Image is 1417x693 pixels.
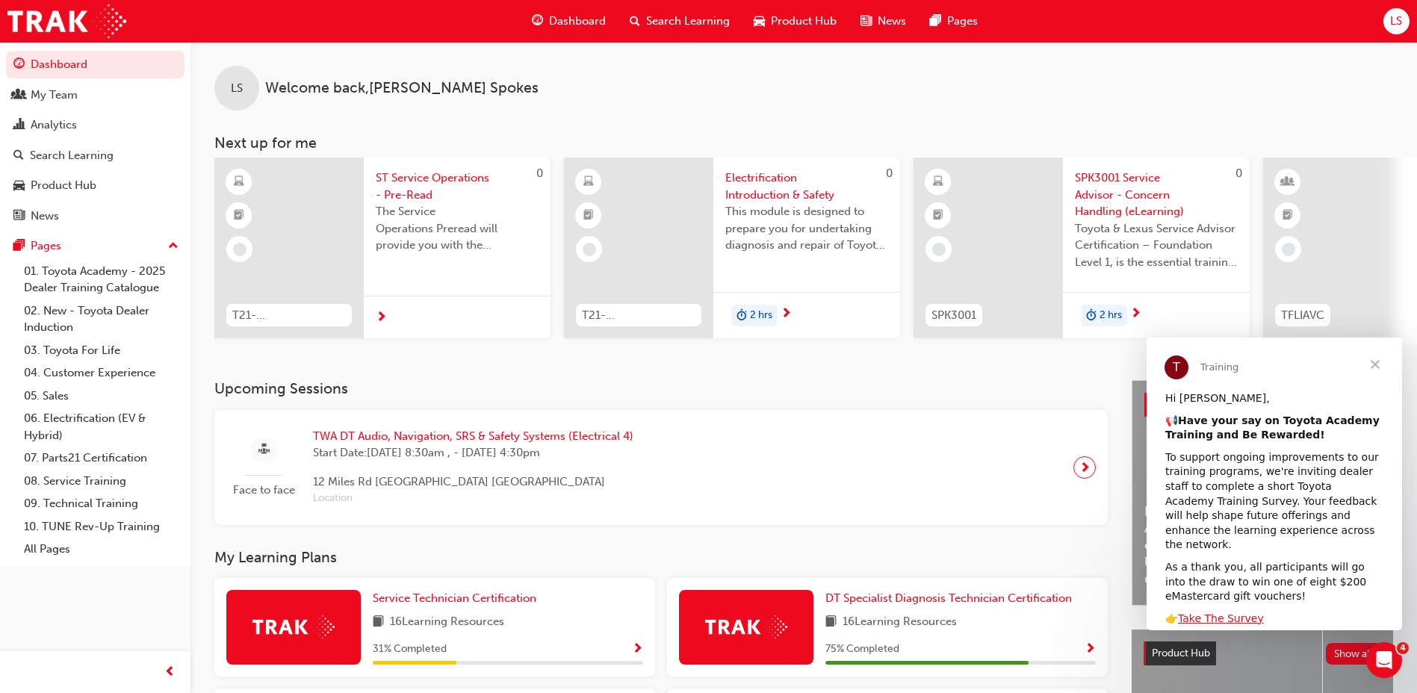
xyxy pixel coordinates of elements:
[6,172,185,199] a: Product Hub
[632,640,643,659] button: Show Progress
[313,444,633,462] span: Start Date: [DATE] 8:30am , - [DATE] 4:30pm
[6,232,185,260] button: Pages
[1366,642,1402,678] iframe: Intercom live chat
[313,473,633,491] span: 12 Miles Rd [GEOGRAPHIC_DATA] [GEOGRAPHIC_DATA]
[583,173,594,192] span: learningResourceType_ELEARNING-icon
[232,307,346,324] span: T21-STSO_PRE_READ
[861,12,872,31] span: news-icon
[1085,640,1096,659] button: Show Progress
[1075,220,1238,271] span: Toyota & Lexus Service Advisor Certification – Foundation Level 1, is the essential training cour...
[1144,503,1380,554] span: Help Shape the Future of Toyota Academy Training and Win an eMastercard!
[13,149,24,163] span: search-icon
[168,237,179,256] span: up-icon
[737,306,747,326] span: duration-icon
[214,158,551,338] a: 0T21-STSO_PRE_READST Service Operations - Pre-ReadThe Service Operations Preread will provide you...
[252,615,335,638] img: Trak
[1281,307,1324,324] span: TFLIAVC
[214,380,1108,397] h3: Upcoming Sessions
[549,13,606,30] span: Dashboard
[13,240,25,253] span: pages-icon
[7,4,126,38] img: Trak
[376,203,539,254] span: The Service Operations Preread will provide you with the Knowledge and Understanding to successfu...
[630,12,640,31] span: search-icon
[31,116,77,134] div: Analytics
[30,147,114,164] div: Search Learning
[234,206,244,226] span: booktick-icon
[233,243,246,256] span: learningRecordVerb_NONE-icon
[1079,457,1091,478] span: next-icon
[1283,173,1293,192] span: learningResourceType_INSTRUCTOR_LED-icon
[376,170,539,203] span: ST Service Operations - Pre-Read
[781,308,792,321] span: next-icon
[583,206,594,226] span: booktick-icon
[564,158,900,338] a: 0T21-FOD_HVIS_PREREQElectrification Introduction & SafetyThis module is designed to prepare you f...
[376,311,387,325] span: next-icon
[618,6,742,37] a: search-iconSearch Learning
[6,142,185,170] a: Search Learning
[918,6,990,37] a: pages-iconPages
[18,361,185,385] a: 04. Customer Experience
[13,210,25,223] span: news-icon
[930,12,941,31] span: pages-icon
[532,12,543,31] span: guage-icon
[1326,643,1382,665] button: Show all
[1100,307,1122,324] span: 2 hrs
[583,243,596,256] span: learningRecordVerb_NONE-icon
[725,170,888,203] span: Electrification Introduction & Safety
[520,6,618,37] a: guage-iconDashboard
[914,158,1250,338] a: 0SPK3001SPK3001 Service Advisor - Concern Handling (eLearning)Toyota & Lexus Service Advisor Cert...
[1282,243,1295,256] span: learningRecordVerb_NONE-icon
[18,260,185,299] a: 01. Toyota Academy - 2025 Dealer Training Catalogue
[705,615,787,638] img: Trak
[933,206,943,226] span: booktick-icon
[1086,306,1097,326] span: duration-icon
[1283,206,1293,226] span: booktick-icon
[226,482,301,499] span: Face to face
[6,81,185,109] a: My Team
[190,134,1417,152] h3: Next up for me
[390,613,504,632] span: 16 Learning Resources
[18,515,185,538] a: 10. TUNE Rev-Up Training
[18,470,185,493] a: 08. Service Training
[31,208,59,225] div: News
[742,6,849,37] a: car-iconProduct Hub
[1130,308,1141,321] span: next-icon
[31,237,61,255] div: Pages
[265,80,539,97] span: Welcome back , [PERSON_NAME] Spokes
[226,422,1096,513] a: Face to faceTWA DT Audio, Navigation, SRS & Safety Systems (Electrical 4)Start Date:[DATE] 8:30am...
[18,447,185,470] a: 07. Parts21 Certification
[6,48,185,232] button: DashboardMy TeamAnalyticsSearch LearningProduct HubNews
[933,173,943,192] span: learningResourceType_ELEARNING-icon
[1383,8,1410,34] button: LS
[373,590,542,607] a: Service Technician Certification
[825,590,1078,607] a: DT Specialist Diagnosis Technician Certification
[932,243,946,256] span: learningRecordVerb_NONE-icon
[1144,553,1380,587] span: Revolutionise the way you access and manage your learning resources.
[18,385,185,408] a: 05. Sales
[886,167,893,180] span: 0
[1075,170,1238,220] span: SPK3001 Service Advisor - Concern Handling (eLearning)
[6,111,185,139] a: Analytics
[18,538,185,561] a: All Pages
[725,203,888,254] span: This module is designed to prepare you for undertaking diagnosis and repair of Toyota & Lexus Ele...
[258,441,270,459] span: sessionType_FACE_TO_FACE-icon
[373,613,384,632] span: book-icon
[313,490,633,507] span: Location
[13,119,25,132] span: chart-icon
[13,179,25,193] span: car-icon
[31,177,96,194] div: Product Hub
[214,549,1108,566] h3: My Learning Plans
[931,307,976,324] span: SPK3001
[632,643,643,656] span: Show Progress
[13,89,25,102] span: people-icon
[1147,338,1402,630] iframe: Intercom live chat message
